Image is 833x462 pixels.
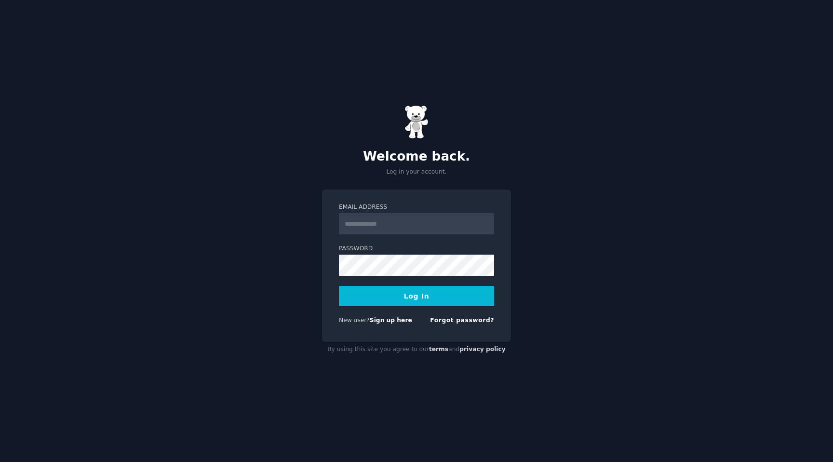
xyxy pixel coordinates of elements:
h2: Welcome back. [322,149,511,164]
a: Forgot password? [430,317,494,324]
a: terms [429,346,448,353]
div: By using this site you agree to our and [322,342,511,357]
img: Gummy Bear [404,105,429,139]
label: Password [339,245,494,253]
p: Log in your account. [322,168,511,177]
a: Sign up here [370,317,412,324]
button: Log In [339,286,494,306]
label: Email Address [339,203,494,212]
a: privacy policy [459,346,506,353]
span: New user? [339,317,370,324]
